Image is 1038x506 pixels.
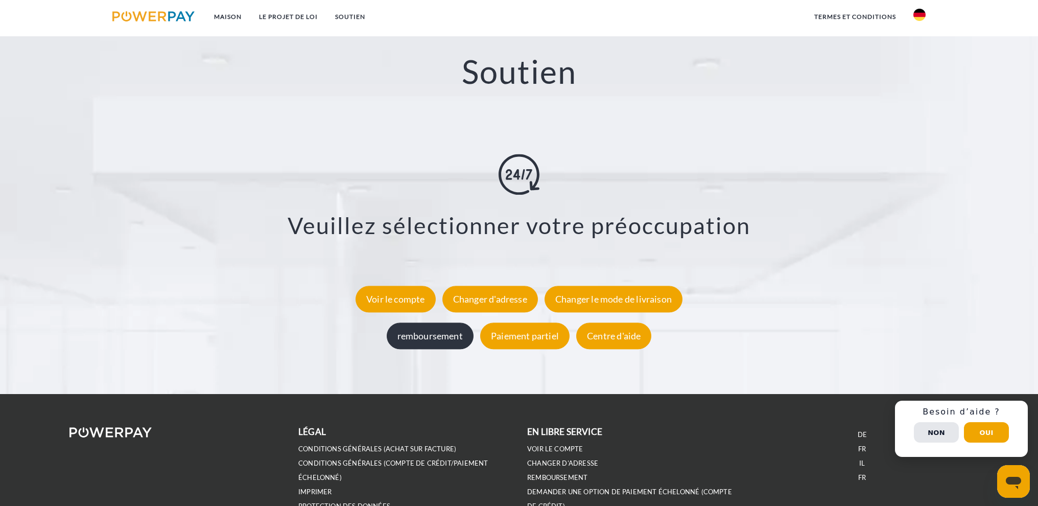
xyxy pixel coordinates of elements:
img: logo-powerpay.svg [112,11,195,21]
a: DE [858,430,867,439]
a: Voir le compte [353,293,438,305]
font: Centre d'aide [587,330,641,341]
a: Changer d'adresse [440,293,540,305]
font: Changer le mode de livraison [555,293,672,305]
a: FR [858,473,866,482]
a: IL [859,459,865,468]
a: Paiement partiel [478,330,572,341]
font: SOUTIEN [335,13,365,20]
font: Voir le compte [366,293,425,305]
font: Paiement partiel [491,330,559,341]
a: termes et conditions [806,8,905,26]
a: LE PROJET DE LOI [250,8,326,26]
font: légal [298,426,326,437]
a: Conditions générales (compte de crédit/paiement échelonné) [298,459,488,482]
a: Changer d'adresse [527,459,598,468]
font: Conditions générales (compte de crédit/paiement échelonné) [298,459,488,481]
font: LE PROJET DE LOI [259,13,318,20]
a: remboursement [384,330,476,341]
iframe: Bouton de lancement de la fenêtre de messagerie [997,465,1030,498]
font: Veuillez sélectionner votre préoccupation [288,212,750,240]
div: Aide rapide [895,401,1028,457]
button: Oui [964,422,1009,443]
a: Changer le mode de livraison [542,293,685,305]
a: Maison [205,8,250,26]
img: de [913,9,926,21]
a: IMPRIMER [298,488,332,496]
font: Maison [214,13,242,20]
font: Changer d'adresse [527,459,598,467]
font: termes et conditions [814,13,896,20]
font: DE [858,430,867,439]
img: logo-powerpay-white.svg [69,427,152,438]
font: remboursement [397,330,463,341]
button: Non [914,422,959,443]
font: Soutien [462,52,577,90]
font: Changer d'adresse [453,293,527,305]
font: FR [858,473,866,481]
font: remboursement [527,473,587,481]
h3: Besoin d’aide ? [901,407,1022,417]
a: Voir le compte [527,445,583,453]
a: Conditions générales (achat sur facture) [298,445,456,453]
a: Centre d'aide [574,330,654,341]
img: online-shopping.svg [499,154,539,195]
font: IL [859,459,865,467]
a: SOUTIEN [326,8,374,26]
font: en libre service [527,426,602,437]
a: FR [858,445,866,453]
a: remboursement [527,473,587,482]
